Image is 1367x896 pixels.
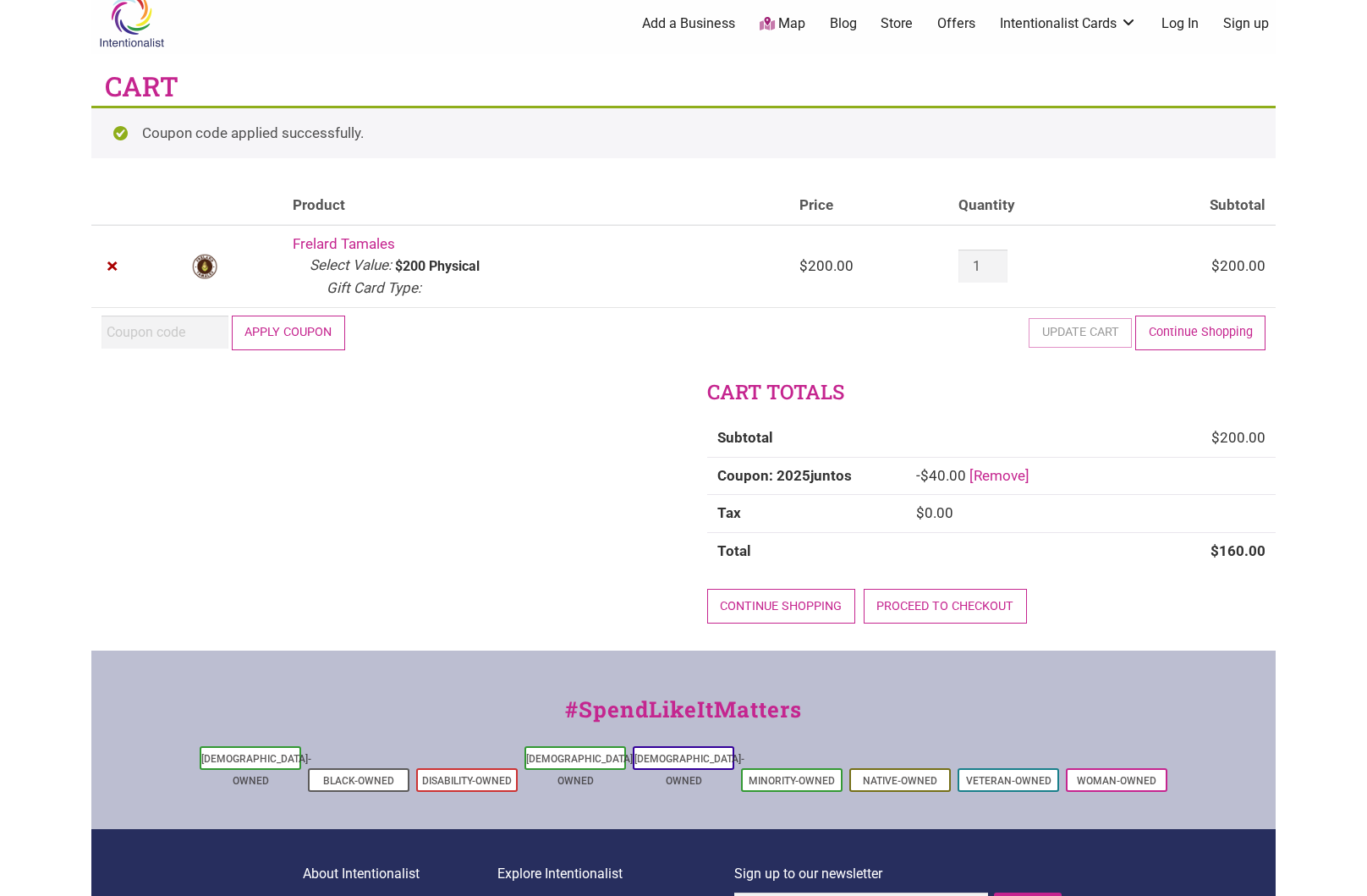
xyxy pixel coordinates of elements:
[920,467,966,484] span: 40.00
[707,457,906,495] th: Coupon: 2025juntos
[799,257,854,274] bdi: 200.00
[1211,542,1219,559] span: $
[1135,316,1265,350] a: Continue Shopping
[310,255,392,277] dt: Select Value:
[1211,542,1265,559] bdi: 160.00
[429,260,480,273] p: Physical
[303,863,497,885] p: About Intentionalist
[707,589,855,624] a: Continue shopping
[1211,257,1220,274] span: $
[1029,318,1132,347] button: Update cart
[969,467,1029,484] a: Remove 2025juntos coupon
[749,775,835,787] a: Minority-Owned
[642,14,735,33] a: Add a Business
[497,863,734,885] p: Explore Intentionalist
[526,753,636,787] a: [DEMOGRAPHIC_DATA]-Owned
[906,457,1276,495] td: -
[323,775,394,787] a: Black-Owned
[937,14,975,33] a: Offers
[1161,14,1199,33] a: Log In
[1223,14,1269,33] a: Sign up
[799,257,808,274] span: $
[707,420,906,457] th: Subtotal
[422,775,512,787] a: Disability-Owned
[1211,257,1265,274] bdi: 200.00
[920,467,929,484] span: $
[191,253,218,280] img: Frelard Tamales logo
[201,753,311,787] a: [DEMOGRAPHIC_DATA]-Owned
[864,589,1027,624] a: Proceed to checkout
[1000,14,1137,33] a: Intentionalist Cards
[1113,187,1276,225] th: Subtotal
[283,187,789,225] th: Product
[707,494,906,532] th: Tax
[102,256,124,278] a: Remove Frelard Tamales from cart
[958,250,1007,283] input: Product quantity
[830,14,857,33] a: Blog
[91,693,1276,743] div: #SpendLikeItMatters
[948,187,1113,225] th: Quantity
[916,504,925,521] span: $
[105,68,178,106] h1: Cart
[1211,429,1220,446] span: $
[881,14,913,33] a: Store
[707,532,906,570] th: Total
[293,235,395,252] a: Frelard Tamales
[734,863,1065,885] p: Sign up to our newsletter
[863,775,937,787] a: Native-Owned
[232,316,345,350] button: Apply coupon
[789,187,948,225] th: Price
[634,753,744,787] a: [DEMOGRAPHIC_DATA]-Owned
[327,278,421,300] dt: Gift Card Type:
[707,378,1276,407] h2: Cart totals
[760,14,805,34] a: Map
[102,316,228,349] input: Coupon code
[1077,775,1156,787] a: Woman-Owned
[966,775,1051,787] a: Veteran-Owned
[91,106,1276,159] div: Coupon code applied successfully.
[395,260,425,273] p: $200
[1211,429,1265,446] bdi: 200.00
[916,504,953,521] bdi: 0.00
